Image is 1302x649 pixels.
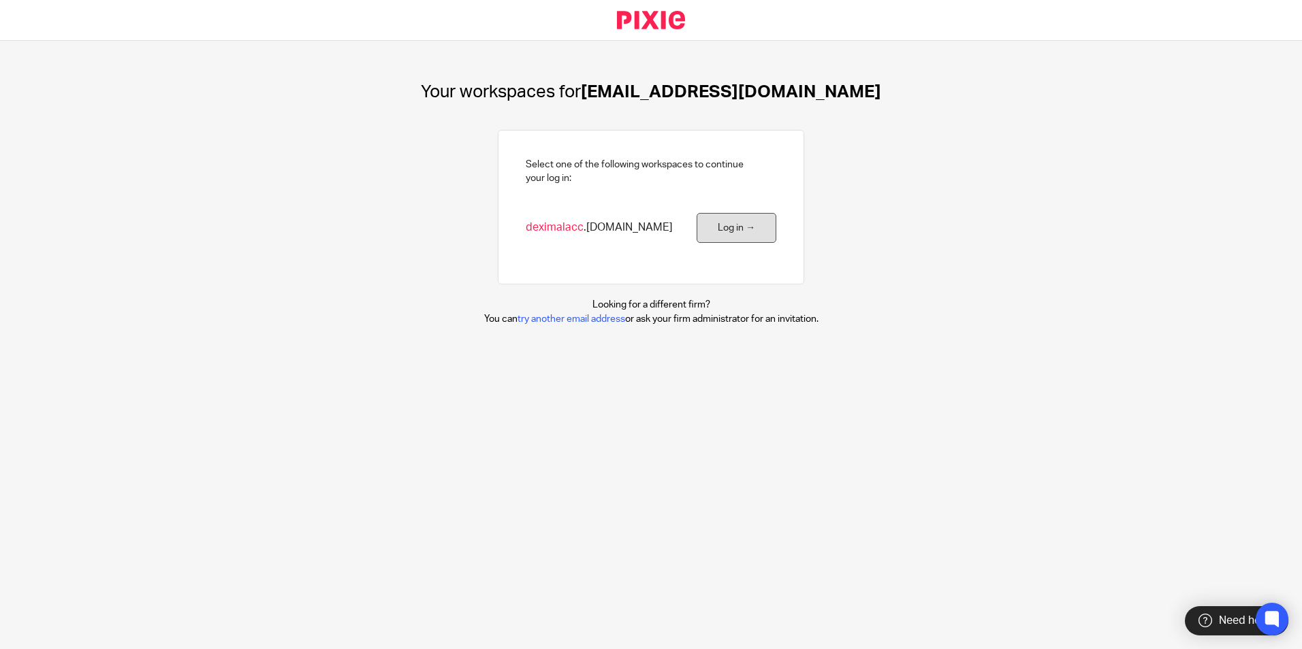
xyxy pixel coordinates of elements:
h1: [EMAIL_ADDRESS][DOMAIN_NAME] [421,82,881,103]
a: try another email address [518,314,625,324]
h2: Select one of the following workspaces to continue your log in: [526,158,744,186]
span: .[DOMAIN_NAME] [526,220,673,235]
span: Your workspaces for [421,83,581,101]
p: Looking for a different firm? You can or ask your firm administrator for an invitation. [484,298,819,326]
span: deximalacc [526,222,584,233]
div: Need help? [1185,606,1288,635]
a: Log in → [697,213,776,244]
